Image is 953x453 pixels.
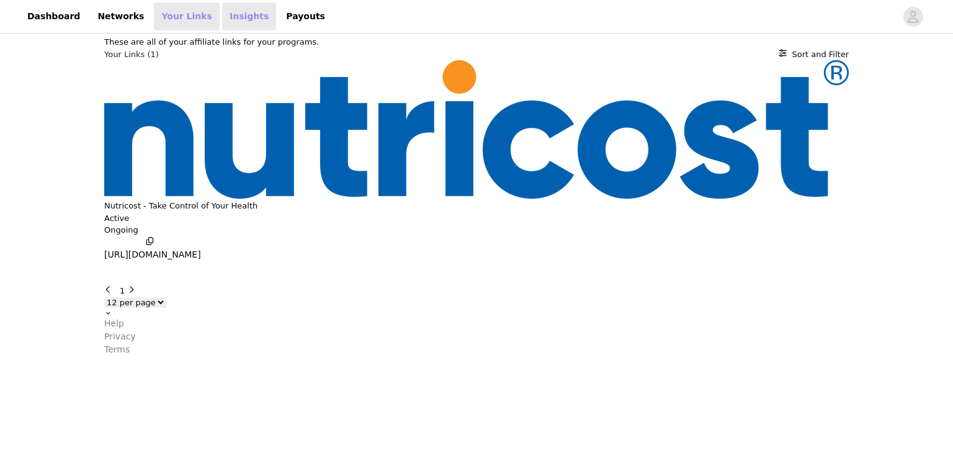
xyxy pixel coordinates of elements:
a: Help [104,317,849,330]
div: avatar [907,7,919,27]
p: Privacy [104,330,136,343]
p: Active [104,212,129,225]
a: Your Links [154,2,220,30]
a: Networks [90,2,151,30]
button: Go to previous page [104,285,117,297]
a: Terms [104,343,849,356]
button: Nutricost - Take Control of Your Health [104,200,257,212]
button: Go to next page [127,285,140,297]
p: [URL][DOMAIN_NAME] [104,248,201,261]
p: These are all of your affiliate links for your programs. [104,36,849,48]
button: [URL][DOMAIN_NAME] [104,236,201,262]
a: Dashboard [20,2,87,30]
a: Payouts [279,2,333,30]
p: Terms [104,343,130,356]
p: Ongoing [104,224,849,236]
p: Help [104,317,124,330]
button: Sort and Filter [779,48,849,61]
button: Go To Page 1 [120,285,125,297]
a: Insights [222,2,276,30]
h3: Your Links (1) [104,48,159,61]
img: Nutricost - Take Control of Your Health [104,60,849,200]
a: Privacy [104,330,849,343]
